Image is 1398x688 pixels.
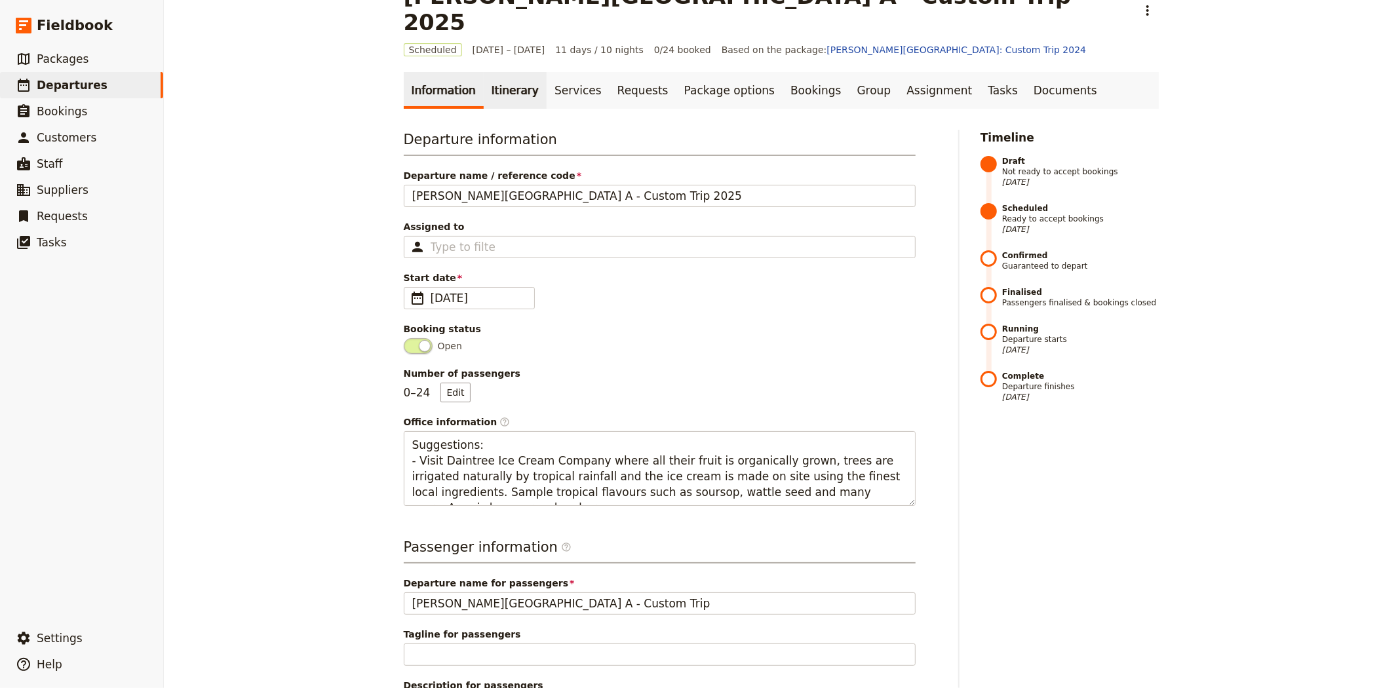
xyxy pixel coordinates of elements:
input: Assigned to [431,239,495,255]
span: [DATE] [1002,177,1159,187]
span: Customers [37,131,96,144]
span: ​ [561,542,572,558]
span: Settings [37,632,83,645]
input: Tagline for passengers [404,643,916,666]
textarea: Office information​ [404,431,916,506]
span: Ready to accept bookings [1002,203,1159,235]
span: Requests [37,210,88,223]
span: Packages [37,52,88,66]
span: Scheduled [404,43,462,56]
p: 0 – 24 [404,383,471,402]
span: ​ [410,290,425,306]
a: Bookings [783,72,849,109]
strong: Running [1002,324,1159,334]
span: ​ [499,417,510,427]
a: Group [849,72,899,109]
span: Start date [404,271,916,284]
span: Departure name for passengers [404,577,916,590]
span: [DATE] – [DATE] [473,43,545,56]
span: Departure starts [1002,324,1159,355]
span: Suppliers [37,183,88,197]
span: 0/24 booked [654,43,711,56]
strong: Draft [1002,156,1159,166]
strong: Complete [1002,371,1159,381]
a: Itinerary [484,72,547,109]
a: Services [547,72,610,109]
span: [DATE] [1002,392,1159,402]
a: Tasks [980,72,1026,109]
span: [DATE] [1002,345,1159,355]
a: Package options [676,72,783,109]
span: Based on the package: [722,43,1086,56]
input: Departure name / reference code [404,185,916,207]
strong: Finalised [1002,287,1159,297]
h3: Passenger information [404,537,916,564]
span: Not ready to accept bookings [1002,156,1159,187]
button: Number of passengers0–24 [440,383,470,402]
span: Fieldbook [37,16,113,35]
div: Booking status [404,322,916,335]
strong: Confirmed [1002,250,1159,261]
a: Documents [1026,72,1105,109]
input: Departure name for passengers [404,592,916,615]
a: Requests [610,72,676,109]
span: Open [438,339,462,353]
span: Staff [37,157,63,170]
span: Assigned to [404,220,916,233]
a: [PERSON_NAME][GEOGRAPHIC_DATA]: Custom Trip 2024 [826,45,1086,55]
span: Departures [37,79,107,92]
span: Office information [404,415,916,429]
span: [DATE] [1002,224,1159,235]
span: Number of passengers [404,367,916,380]
span: Bookings [37,105,87,118]
span: Guaranteed to depart [1002,250,1159,271]
span: Tagline for passengers [404,628,916,641]
span: Passengers finalised & bookings closed [1002,287,1159,308]
a: Information [404,72,484,109]
span: 11 days / 10 nights [555,43,644,56]
a: Assignment [899,72,980,109]
span: Help [37,658,62,671]
h3: Departure information [404,130,916,156]
strong: Scheduled [1002,203,1159,214]
span: [DATE] [431,290,526,306]
span: Departure finishes [1002,371,1159,402]
span: Tasks [37,236,67,249]
span: Departure name / reference code [404,169,916,182]
span: ​ [561,542,572,552]
h2: Timeline [981,130,1159,145]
